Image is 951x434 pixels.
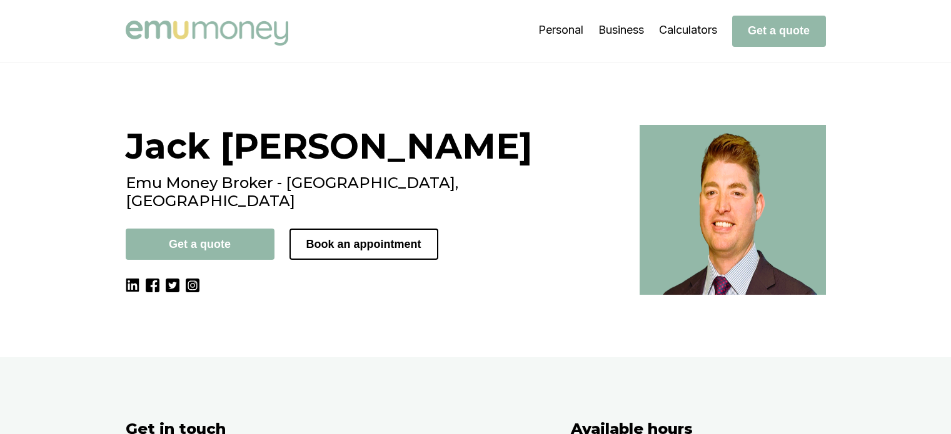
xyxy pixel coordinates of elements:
[166,279,179,292] img: Twitter
[126,229,274,260] button: Get a quote
[126,125,625,167] h1: Jack [PERSON_NAME]
[289,229,438,260] button: Book an appointment
[126,21,288,46] img: Emu Money logo
[640,125,826,295] img: Best broker in Melbourne, VIC - Jack Armstrong
[146,279,159,292] img: Facebook
[186,279,199,292] img: Instagram
[732,16,826,47] button: Get a quote
[126,279,139,292] img: LinkedIn
[732,24,826,37] a: Get a quote
[126,174,625,210] h2: Emu Money Broker - [GEOGRAPHIC_DATA], [GEOGRAPHIC_DATA]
